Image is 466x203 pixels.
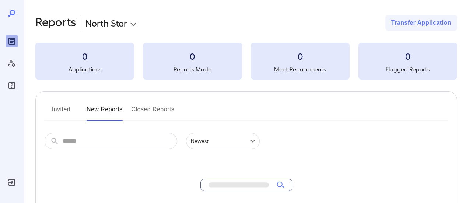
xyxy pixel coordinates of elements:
summary: 0Applications0Reports Made0Meet Requirements0Flagged Reports [35,43,457,80]
h2: Reports [35,15,76,31]
h3: 0 [143,50,242,62]
button: Closed Reports [132,104,175,121]
h5: Applications [35,65,134,74]
h3: 0 [358,50,457,62]
button: New Reports [87,104,123,121]
h5: Flagged Reports [358,65,457,74]
h3: 0 [251,50,350,62]
div: Newest [186,133,260,149]
button: Transfer Application [385,15,457,31]
div: Manage Users [6,57,18,69]
div: Log Out [6,176,18,188]
div: FAQ [6,80,18,91]
p: North Star [85,17,127,29]
h3: 0 [35,50,134,62]
h5: Meet Requirements [251,65,350,74]
h5: Reports Made [143,65,242,74]
div: Reports [6,35,18,47]
button: Invited [45,104,78,121]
